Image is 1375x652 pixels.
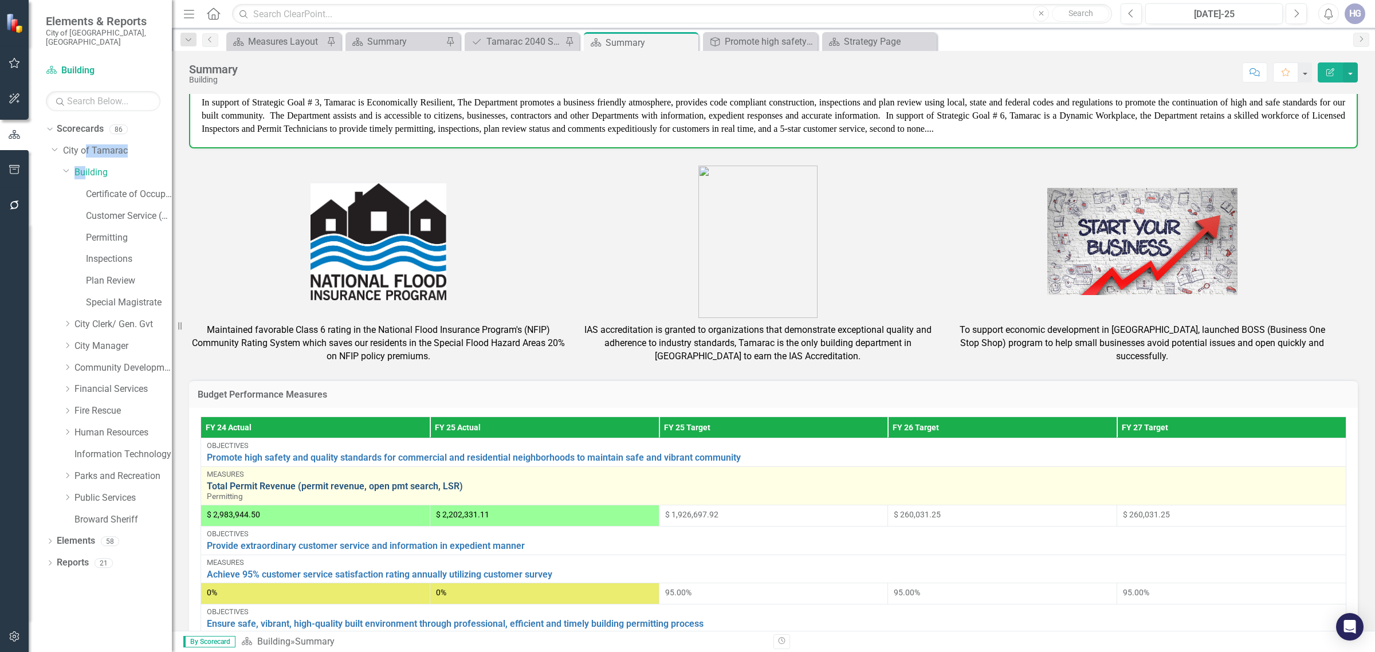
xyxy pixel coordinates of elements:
[74,492,172,505] a: Public Services
[74,470,172,483] a: Parks and Recreation
[74,166,172,179] a: Building
[109,124,128,134] div: 86
[436,510,489,519] span: $ 2,202,331.11
[606,36,696,50] div: Summary
[367,34,443,49] div: Summary
[825,34,934,49] a: Strategy Page
[311,183,446,300] img: Community Rating System | Kill Devil Hills, NC! - Official Website
[189,76,238,84] div: Building
[207,510,260,519] span: $ 2,983,944.50
[86,253,172,266] a: Inspections
[198,390,1349,400] h3: Budget Performance Measures
[207,630,243,639] span: Permitting
[1145,3,1283,24] button: [DATE]-25
[202,97,1345,133] span: In support of Strategic Goal # 3, Tamarac is Economically Resilient, The Department promotes a bu...
[1068,9,1093,18] span: Search
[665,510,718,519] span: $ 1,926,697.92
[241,635,765,649] div: »
[57,556,89,569] a: Reports
[207,588,217,597] span: 0%
[86,274,172,288] a: Plan Review
[201,555,1346,583] td: Double-Click to Edit Right Click for Context Menu
[207,442,1340,450] div: Objectives
[665,588,692,597] span: 95.00%
[207,541,1340,551] a: Provide extraordinary customer service and information in expedient manner
[207,569,1340,580] a: Achieve 95% customer service satisfaction rating annually utilizing customer survey
[436,588,446,597] span: 0%
[46,14,160,28] span: Elements & Reports
[207,530,1340,538] div: Objectives
[101,536,119,546] div: 58
[207,608,1340,616] div: Objectives
[207,470,1340,478] div: Measures
[46,28,160,47] small: City of [GEOGRAPHIC_DATA], [GEOGRAPHIC_DATA]
[1336,613,1364,641] div: Open Intercom Messenger
[74,362,172,375] a: Community Development
[948,321,1337,366] td: To support economic development in [GEOGRAPHIC_DATA], launched BOSS (Business One Stop Shop) prog...
[63,144,172,158] a: City of Tamarac
[46,91,160,111] input: Search Below...
[201,604,1346,643] td: Double-Click to Edit Right Click for Context Menu
[348,34,443,49] a: Summary
[86,296,172,309] a: Special Magistrate
[844,34,934,49] div: Strategy Page
[207,492,243,501] span: Permitting
[74,448,172,461] a: Information Technology
[257,636,290,647] a: Building
[1123,510,1170,519] span: $ 260,031.25
[74,318,172,331] a: City Clerk/ Gen. Gvt
[467,34,562,49] a: Tamarac 2040 Strategic Plan - Departmental Action Plan
[86,231,172,245] a: Permitting
[706,34,815,49] a: Promote high safety and quality standards for commercial and residential neighborhoods to maintai...
[201,466,1346,505] td: Double-Click to Edit Right Click for Context Menu
[86,210,172,223] a: Customer Service (Bldg)
[5,12,26,33] img: ClearPoint Strategy
[57,123,104,136] a: Scorecards
[1047,188,1237,295] img: 10 Top Tips For Starting a Business in France
[74,426,172,439] a: Human Resources
[74,404,172,418] a: Fire Rescue
[201,438,1346,466] td: Double-Click to Edit Right Click for Context Menu
[725,34,815,49] div: Promote high safety and quality standards for commercial and residential neighborhoods to maintai...
[189,63,238,76] div: Summary
[74,513,172,527] a: Broward Sheriff
[1123,588,1149,597] span: 95.00%
[207,453,1340,463] a: Promote high safety and quality standards for commercial and residential neighborhoods to maintai...
[894,588,920,597] span: 95.00%
[232,4,1112,24] input: Search ClearPoint...
[1052,6,1109,22] button: Search
[95,558,113,568] div: 21
[189,321,568,366] td: Maintained favorable Class 6 rating in the National Flood Insurance Program's (NFIP) Community Ra...
[207,481,1340,492] a: Total Permit Revenue (permit revenue, open pmt search, LSR)
[46,64,160,77] a: Building
[295,636,335,647] div: Summary
[74,383,172,396] a: Financial Services
[1149,7,1279,21] div: [DATE]-25
[568,321,947,366] td: IAS accreditation is granted to organizations that demonstrate exceptional quality and adherence ...
[894,510,941,519] span: $ 260,031.25
[1345,3,1365,24] button: HG
[207,559,1340,567] div: Measures
[486,34,562,49] div: Tamarac 2040 Strategic Plan - Departmental Action Plan
[229,34,324,49] a: Measures Layout
[74,340,172,353] a: City Manager
[201,526,1346,555] td: Double-Click to Edit Right Click for Context Menu
[57,535,95,548] a: Elements
[698,166,818,318] img: image_1b3miuje6ei6y.png
[248,34,324,49] div: Measures Layout
[183,636,235,647] span: By Scorecard
[207,619,1340,629] a: Ensure safe, vibrant, high-quality built environment through professional, efficient and timely b...
[86,188,172,201] a: Certificate of Occupancy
